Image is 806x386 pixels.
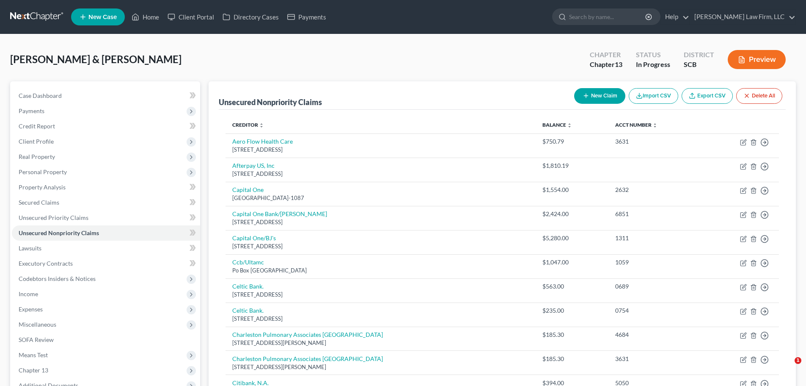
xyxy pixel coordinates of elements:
[283,9,330,25] a: Payments
[232,194,529,202] div: [GEOGRAPHIC_DATA]-1087
[232,291,529,299] div: [STREET_ADDRESS]
[232,138,293,145] a: Aero Flow Health Care
[232,122,264,128] a: Creditor unfold_more
[19,260,73,267] span: Executory Contracts
[232,258,264,266] a: Ccb/Ultamc
[127,9,163,25] a: Home
[542,210,601,218] div: $2,424.00
[615,210,696,218] div: 6851
[19,275,96,282] span: Codebtors Insiders & Notices
[19,351,48,358] span: Means Test
[12,210,200,225] a: Unsecured Priority Claims
[12,332,200,347] a: SOFA Review
[542,161,601,170] div: $1,810.19
[542,355,601,363] div: $185.30
[542,122,572,128] a: Balance unfold_more
[615,186,696,194] div: 2632
[542,137,601,146] div: $750.79
[542,306,601,315] div: $235.00
[682,88,733,104] a: Export CSV
[684,50,714,60] div: District
[219,97,322,107] div: Unsecured Nonpriority Claims
[232,162,275,169] a: Afterpay US, Inc
[259,123,264,128] i: unfold_more
[12,256,200,271] a: Executory Contracts
[542,234,601,242] div: $5,280.00
[19,214,88,221] span: Unsecured Priority Claims
[232,363,529,371] div: [STREET_ADDRESS][PERSON_NAME]
[542,330,601,339] div: $185.30
[736,88,782,104] button: Delete All
[88,14,117,20] span: New Case
[232,218,529,226] div: [STREET_ADDRESS]
[542,186,601,194] div: $1,554.00
[684,60,714,69] div: SCB
[232,210,327,217] a: Capital One Bank/[PERSON_NAME]
[232,283,264,290] a: Celtic Bank.
[232,267,529,275] div: Po Box [GEOGRAPHIC_DATA]
[19,107,44,114] span: Payments
[795,357,801,364] span: 1
[232,186,264,193] a: Capital One
[19,199,59,206] span: Secured Claims
[615,60,622,68] span: 13
[12,88,200,103] a: Case Dashboard
[590,60,622,69] div: Chapter
[232,234,276,242] a: Capital One/BJ's
[615,137,696,146] div: 3631
[19,305,43,313] span: Expenses
[19,153,55,160] span: Real Property
[19,168,67,175] span: Personal Property
[652,123,657,128] i: unfold_more
[567,123,572,128] i: unfold_more
[590,50,622,60] div: Chapter
[636,50,670,60] div: Status
[19,122,55,130] span: Credit Report
[12,241,200,256] a: Lawsuits
[629,88,678,104] button: Import CSV
[542,282,601,291] div: $563.00
[19,290,38,297] span: Income
[12,195,200,210] a: Secured Claims
[19,244,41,252] span: Lawsuits
[19,367,48,374] span: Chapter 13
[218,9,283,25] a: Directory Cases
[12,119,200,134] a: Credit Report
[10,53,182,65] span: [PERSON_NAME] & [PERSON_NAME]
[615,258,696,267] div: 1059
[19,92,62,99] span: Case Dashboard
[661,9,689,25] a: Help
[569,9,646,25] input: Search by name...
[19,183,66,191] span: Property Analysis
[615,282,696,291] div: 0689
[12,180,200,195] a: Property Analysis
[12,225,200,241] a: Unsecured Nonpriority Claims
[19,138,54,145] span: Client Profile
[232,315,529,323] div: [STREET_ADDRESS]
[19,229,99,236] span: Unsecured Nonpriority Claims
[19,321,56,328] span: Miscellaneous
[542,258,601,267] div: $1,047.00
[615,330,696,339] div: 4684
[728,50,786,69] button: Preview
[574,88,625,104] button: New Claim
[232,146,529,154] div: [STREET_ADDRESS]
[232,355,383,362] a: Charleston Pulmonary Associates [GEOGRAPHIC_DATA]
[232,307,264,314] a: Celtic Bank.
[615,122,657,128] a: Acct Number unfold_more
[19,336,54,343] span: SOFA Review
[615,306,696,315] div: 0754
[232,242,529,250] div: [STREET_ADDRESS]
[777,357,798,378] iframe: Intercom live chat
[615,234,696,242] div: 1311
[636,60,670,69] div: In Progress
[232,339,529,347] div: [STREET_ADDRESS][PERSON_NAME]
[232,331,383,338] a: Charleston Pulmonary Associates [GEOGRAPHIC_DATA]
[163,9,218,25] a: Client Portal
[615,355,696,363] div: 3631
[232,170,529,178] div: [STREET_ADDRESS]
[690,9,795,25] a: [PERSON_NAME] Law Firm, LLC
